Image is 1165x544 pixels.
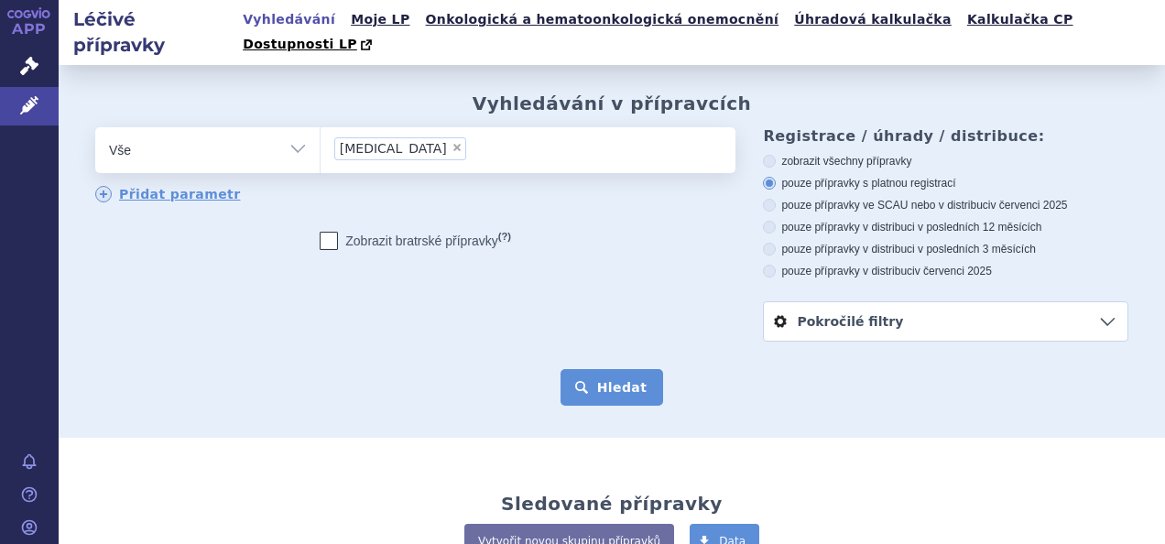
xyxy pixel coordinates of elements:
a: Moje LP [345,7,415,32]
label: pouze přípravky v distribuci v posledních 3 měsících [763,242,1128,256]
label: Zobrazit bratrské přípravky [320,232,511,250]
abbr: (?) [498,231,511,243]
a: Vyhledávání [237,7,341,32]
span: v červenci 2025 [990,199,1067,212]
label: pouze přípravky v distribuci [763,264,1128,278]
h2: Vyhledávání v přípravcích [473,92,752,114]
h2: Sledované přípravky [501,493,723,515]
a: Úhradová kalkulačka [789,7,957,32]
span: Dostupnosti LP [243,37,357,51]
button: Hledat [561,369,664,406]
h2: Léčivé přípravky [59,6,237,58]
span: × [452,142,463,153]
a: Onkologická a hematoonkologická onemocnění [420,7,785,32]
input: [MEDICAL_DATA] [472,136,559,159]
label: pouze přípravky s platnou registrací [763,176,1128,190]
a: Kalkulačka CP [962,7,1079,32]
a: Přidat parametr [95,186,241,202]
a: Pokročilé filtry [764,302,1127,341]
span: [MEDICAL_DATA] [340,142,447,155]
label: zobrazit všechny přípravky [763,154,1128,169]
label: pouze přípravky v distribuci v posledních 12 měsících [763,220,1128,234]
h3: Registrace / úhrady / distribuce: [763,127,1128,145]
a: Dostupnosti LP [237,32,381,58]
label: pouze přípravky ve SCAU nebo v distribuci [763,198,1128,212]
span: v červenci 2025 [915,265,992,277]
